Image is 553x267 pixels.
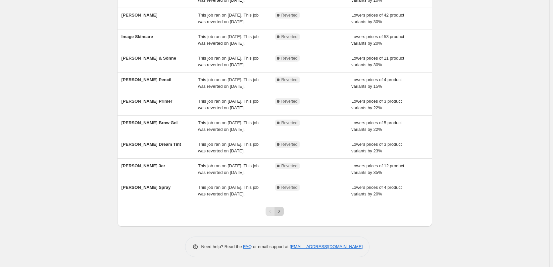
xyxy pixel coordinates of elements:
[281,120,298,126] span: Reverted
[198,56,259,67] span: This job ran on [DATE]. This job was reverted on [DATE].
[281,99,298,104] span: Reverted
[351,120,402,132] span: Lowers prices of 5 product variants by 22%
[122,163,165,168] span: [PERSON_NAME] 3er
[351,99,402,110] span: Lowers prices of 3 product variants by 22%
[351,77,402,89] span: Lowers prices of 4 product variants by 15%
[122,120,178,125] span: [PERSON_NAME] Brow Gel
[122,142,181,147] span: [PERSON_NAME] Dream Tint
[351,34,404,46] span: Lowers prices of 53 product variants by 20%
[281,13,298,18] span: Reverted
[266,207,284,216] nav: Pagination
[201,244,243,249] span: Need help? Read the
[243,244,252,249] a: FAQ
[198,142,259,153] span: This job ran on [DATE]. This job was reverted on [DATE].
[351,185,402,196] span: Lowers prices of 4 product variants by 20%
[252,244,290,249] span: or email support at
[281,185,298,190] span: Reverted
[198,34,259,46] span: This job ran on [DATE]. This job was reverted on [DATE].
[351,163,404,175] span: Lowers prices of 12 product variants by 35%
[198,163,259,175] span: This job ran on [DATE]. This job was reverted on [DATE].
[122,34,153,39] span: Image Skincare
[122,185,171,190] span: [PERSON_NAME] Spray
[290,244,363,249] a: [EMAIL_ADDRESS][DOMAIN_NAME]
[351,13,404,24] span: Lowers prices of 42 product variants by 30%
[281,34,298,39] span: Reverted
[122,13,158,18] span: [PERSON_NAME]
[198,13,259,24] span: This job ran on [DATE]. This job was reverted on [DATE].
[198,77,259,89] span: This job ran on [DATE]. This job was reverted on [DATE].
[122,56,176,61] span: [PERSON_NAME] & Söhne
[281,163,298,169] span: Reverted
[281,142,298,147] span: Reverted
[275,207,284,216] button: Next
[198,99,259,110] span: This job ran on [DATE]. This job was reverted on [DATE].
[281,56,298,61] span: Reverted
[122,99,173,104] span: [PERSON_NAME] Primer
[351,56,404,67] span: Lowers prices of 11 product variants by 30%
[281,77,298,82] span: Reverted
[198,185,259,196] span: This job ran on [DATE]. This job was reverted on [DATE].
[198,120,259,132] span: This job ran on [DATE]. This job was reverted on [DATE].
[122,77,172,82] span: [PERSON_NAME] Pencil
[351,142,402,153] span: Lowers prices of 3 product variants by 23%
